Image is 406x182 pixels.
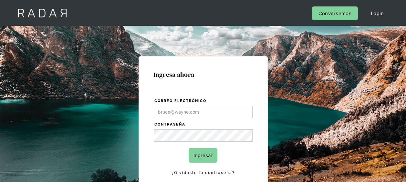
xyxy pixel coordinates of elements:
[154,98,253,104] label: Correo electrónico
[153,97,253,176] form: Login Form
[154,106,253,118] input: bruce@wayne.com
[154,169,253,176] a: ¿Olvidaste tu contraseña?
[153,71,253,78] h1: Ingresa ahora
[154,121,253,128] label: Contraseña
[189,148,217,163] input: Ingresar
[312,6,358,20] a: Conversemos
[364,6,390,20] a: Login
